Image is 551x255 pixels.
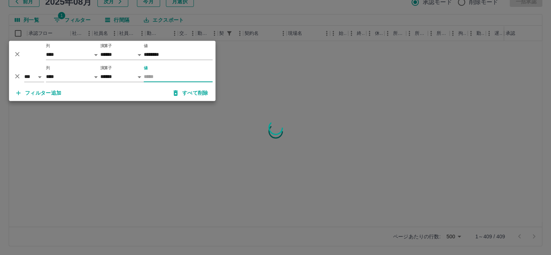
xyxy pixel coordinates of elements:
label: 列 [46,43,50,49]
button: 削除 [12,71,23,82]
label: 演算子 [100,43,112,49]
label: 値 [144,65,148,71]
label: 値 [144,43,148,49]
button: フィルター追加 [11,87,67,100]
button: 削除 [12,49,23,59]
label: 演算子 [100,65,112,71]
select: 論理演算子 [24,72,44,82]
label: 列 [46,65,50,71]
button: すべて削除 [168,87,214,100]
